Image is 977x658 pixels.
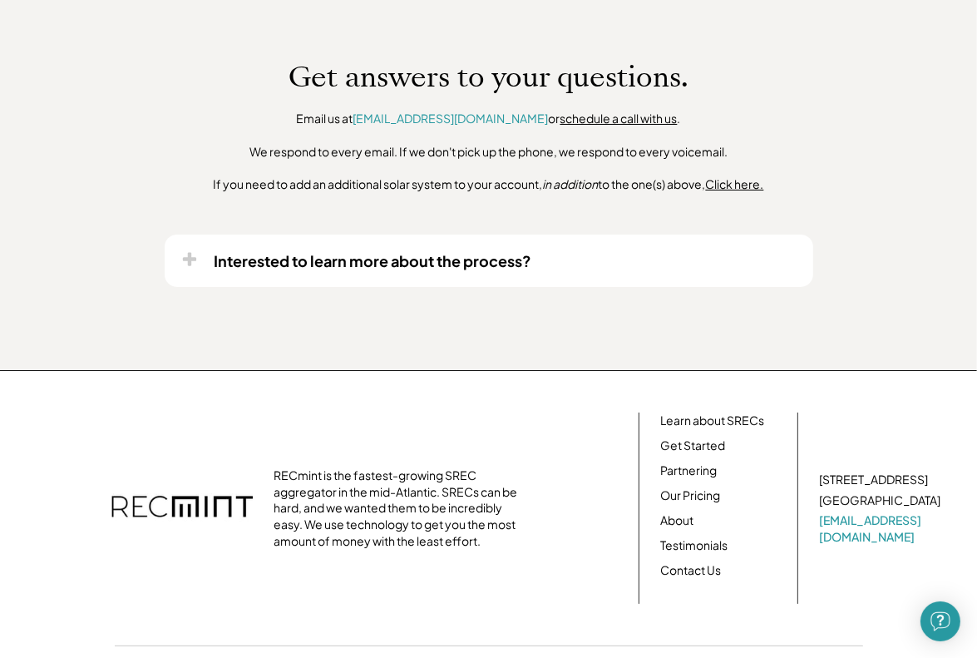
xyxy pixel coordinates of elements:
[660,413,764,429] a: Learn about SRECs
[660,438,725,454] a: Get Started
[215,251,532,270] div: Interested to learn more about the process?
[249,144,728,161] div: We respond to every email. If we don't pick up the phone, we respond to every voicemail.
[819,492,940,509] div: [GEOGRAPHIC_DATA]
[111,479,253,537] img: recmint-logotype%403x.png
[660,537,728,554] a: Testimonials
[660,562,721,579] a: Contact Us
[214,176,764,193] div: If you need to add an additional solar system to your account, to the one(s) above,
[819,472,928,488] div: [STREET_ADDRESS]
[289,60,688,95] h1: Get answers to your questions.
[297,111,681,127] div: Email us at or .
[706,176,764,191] u: Click here.
[353,111,549,126] a: [EMAIL_ADDRESS][DOMAIN_NAME]
[660,512,693,529] a: About
[819,512,944,545] a: [EMAIL_ADDRESS][DOMAIN_NAME]
[274,468,523,549] div: RECmint is the fastest-growing SREC aggregator in the mid-Atlantic. SRECs can be hard, and we wan...
[543,176,599,191] em: in addition
[660,487,720,504] a: Our Pricing
[660,463,717,479] a: Partnering
[560,111,678,126] a: schedule a call with us
[920,601,960,641] div: Open Intercom Messenger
